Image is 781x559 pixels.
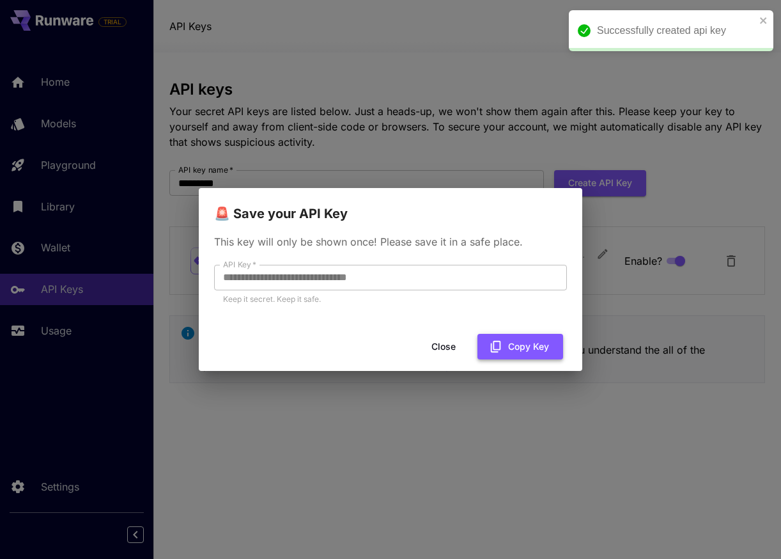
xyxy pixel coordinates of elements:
[199,188,582,224] h2: 🚨 Save your API Key
[477,334,563,360] button: Copy Key
[223,293,558,306] p: Keep it secret. Keep it safe.
[597,23,755,38] div: Successfully created api key
[759,15,768,26] button: close
[415,334,472,360] button: Close
[214,234,567,249] p: This key will only be shown once! Please save it in a safe place.
[223,259,256,270] label: API Key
